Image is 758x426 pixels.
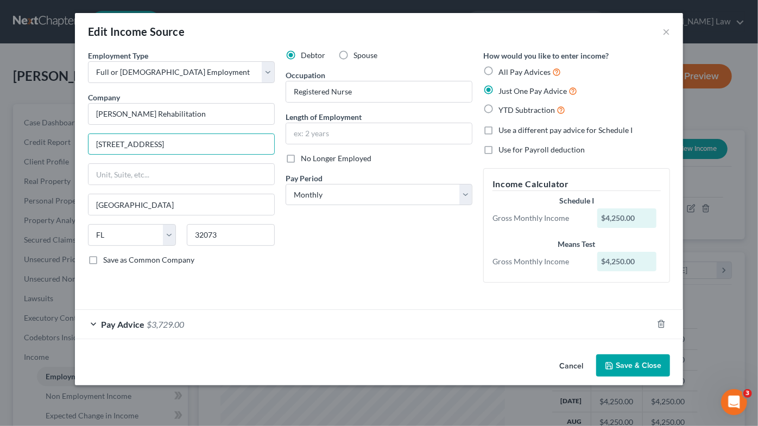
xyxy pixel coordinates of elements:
[89,134,274,155] input: Enter address...
[483,50,609,61] label: How would you like to enter income?
[662,25,670,38] button: ×
[597,208,657,228] div: $4,250.00
[498,67,551,77] span: All Pay Advices
[487,256,592,267] div: Gross Monthly Income
[286,81,472,102] input: --
[301,50,325,60] span: Debtor
[286,123,472,144] input: ex: 2 years
[498,105,555,115] span: YTD Subtraction
[498,145,585,154] span: Use for Payroll deduction
[187,224,275,246] input: Enter zip...
[596,354,670,377] button: Save & Close
[88,24,185,39] div: Edit Income Source
[551,355,592,377] button: Cancel
[89,164,274,185] input: Unit, Suite, etc...
[101,319,144,329] span: Pay Advice
[88,93,120,102] span: Company
[498,86,567,96] span: Just One Pay Advice
[301,154,371,163] span: No Longer Employed
[743,389,752,398] span: 3
[147,319,184,329] span: $3,729.00
[492,239,661,250] div: Means Test
[103,255,194,264] span: Save as Common Company
[88,103,275,125] input: Search company by name...
[88,51,148,60] span: Employment Type
[597,252,657,271] div: $4,250.00
[487,213,592,224] div: Gross Monthly Income
[286,111,362,123] label: Length of Employment
[492,177,661,191] h5: Income Calculator
[286,69,325,81] label: Occupation
[286,174,323,183] span: Pay Period
[353,50,377,60] span: Spouse
[492,195,661,206] div: Schedule I
[498,125,633,135] span: Use a different pay advice for Schedule I
[721,389,747,415] iframe: Intercom live chat
[89,194,274,215] input: Enter city...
